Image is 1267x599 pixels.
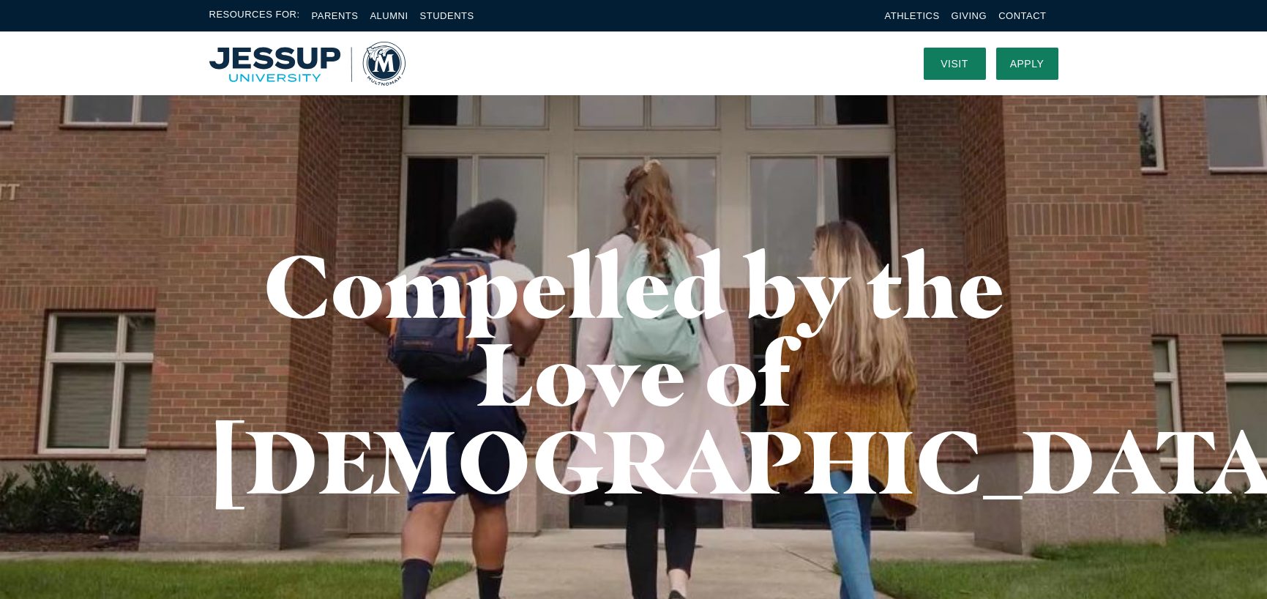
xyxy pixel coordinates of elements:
span: Resources For: [209,7,300,24]
a: Alumni [370,10,408,21]
a: Students [420,10,474,21]
a: Contact [998,10,1046,21]
h1: Compelled by the Love of [DEMOGRAPHIC_DATA] [209,242,1058,505]
a: Visit [924,48,986,80]
a: Home [209,42,405,86]
a: Giving [952,10,987,21]
img: Multnomah University Logo [209,42,405,86]
a: Athletics [885,10,940,21]
a: Apply [996,48,1058,80]
a: Parents [312,10,359,21]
